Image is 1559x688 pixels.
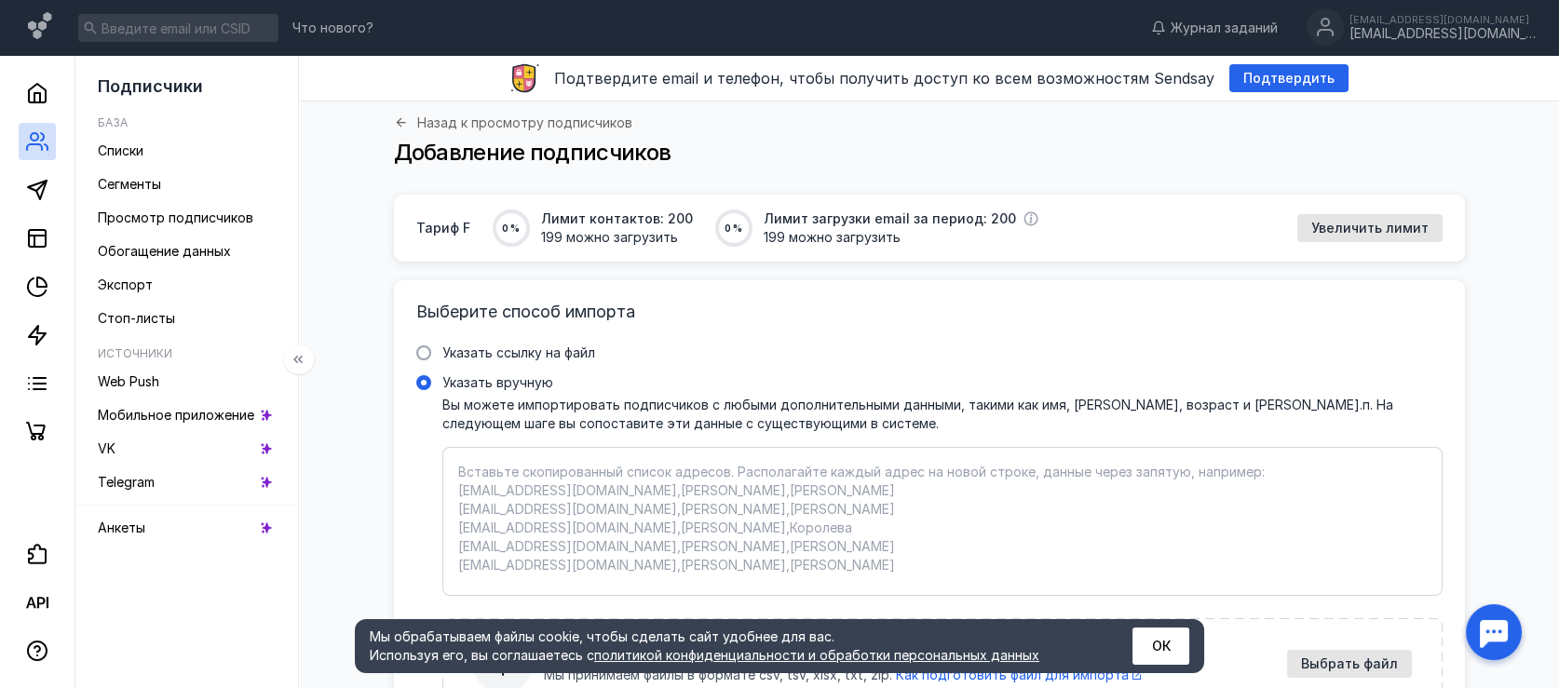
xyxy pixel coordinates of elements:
button: Подтвердить [1229,64,1349,92]
button: Увеличить лимит [1297,214,1443,242]
a: Списки [90,136,283,166]
a: Обогащение данных [90,236,283,266]
span: Стоп-листы [98,310,175,326]
a: Просмотр подписчиков [90,203,283,233]
span: Добавление подписчиков [394,139,671,166]
span: Анкеты [98,519,145,535]
span: Обогащение данных [98,243,231,259]
span: 199 можно загрузить [764,228,1038,247]
h5: База [98,115,128,129]
div: Вы можете импортировать подписчиков с любыми дополнительными данными, такими как имя, [PERSON_NAM... [442,396,1443,432]
button: Указать вручнуюВы можете импортировать подписчиков с любыми дополнительными данными, такими как и... [1287,650,1412,678]
div: [EMAIL_ADDRESS][DOMAIN_NAME] [1349,26,1536,42]
span: Подписчики [98,76,203,96]
span: Лимит загрузки email за период: 200 [764,209,1016,228]
span: Просмотр подписчиков [98,209,253,225]
span: Указать вручную [442,374,553,390]
span: Сегменты [98,176,161,192]
span: Подтвердите email и телефон, чтобы получить доступ ко всем возможностям Sendsay [554,69,1214,88]
a: Telegram [90,467,283,497]
span: Мы принимаем файлы в формате csv, tsv, xlsx, txt, zip. [544,666,892,684]
a: Web Push [90,367,283,397]
span: Telegram [98,474,155,490]
a: Журнал заданий [1142,19,1287,37]
span: Экспорт [98,277,153,292]
h3: Выберите способ импорта [416,303,1443,321]
span: Что нового? [292,21,373,34]
span: Журнал заданий [1171,19,1278,37]
span: Увеличить лимит [1311,221,1429,236]
span: VK [98,440,115,456]
textarea: Указать вручнуюВы можете импортировать подписчиков с любыми дополнительными данными, такими как и... [458,463,1427,580]
a: Назад к просмотру подписчиков [394,115,632,129]
span: Тариф F [416,219,470,237]
input: Введите email или CSID [78,14,278,42]
button: ОК [1132,627,1189,665]
a: Анкеты [90,513,283,543]
div: [EMAIL_ADDRESS][DOMAIN_NAME] [1349,14,1536,25]
a: Что нового? [283,21,383,34]
a: Как подготовить файл для импорта [896,666,1143,684]
div: Мы обрабатываем файлы cookie, чтобы сделать сайт удобнее для вас. Используя его, вы соглашаетесь c [370,627,1087,665]
a: Мобильное приложение [90,400,283,430]
span: Указать ссылку на файл [442,344,595,360]
span: Как подготовить файл для импорта [896,667,1129,682]
a: Сегменты [90,169,283,199]
span: Мобильное приложение [98,407,254,423]
span: 199 можно загрузить [541,228,693,247]
a: VK [90,434,283,464]
span: Списки [98,142,143,158]
span: Назад к просмотру подписчиков [417,116,632,129]
span: Web Push [98,373,159,389]
a: Стоп-листы [90,304,283,333]
a: Экспорт [90,270,283,300]
span: Лимит контактов: 200 [541,209,693,228]
a: политикой конфиденциальности и обработки персональных данных [594,647,1039,663]
span: Подтвердить [1243,71,1335,87]
h5: Источники [98,346,172,360]
span: Выбрать файл [1301,656,1398,672]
